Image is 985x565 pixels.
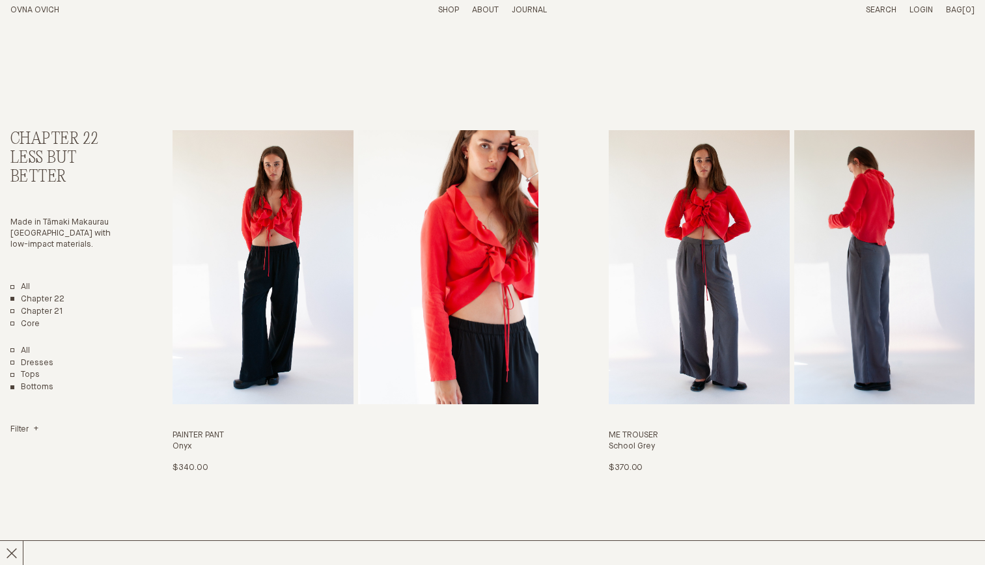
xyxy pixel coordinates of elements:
a: Core [10,319,40,330]
a: Login [909,6,933,14]
h3: Me Trouser [609,430,975,441]
a: Dresses [10,358,53,369]
a: Painter Pant [173,130,538,474]
img: Me Trouser [609,130,789,404]
span: $340.00 [173,463,208,472]
a: Chapter 21 [10,307,63,318]
img: Painter Pant [173,130,353,404]
a: Tops [10,370,40,381]
a: Show All [10,346,30,357]
h2: Chapter 22 [10,130,122,149]
span: [0] [962,6,975,14]
a: Search [866,6,896,14]
a: All [10,282,30,293]
a: Bottoms [10,382,53,393]
a: Chapter 22 [10,294,64,305]
h4: Onyx [173,441,538,452]
a: Home [10,6,59,14]
summary: About [472,5,499,16]
h4: School Grey [609,441,975,452]
a: Me Trouser [609,130,975,474]
span: Bag [946,6,962,14]
h3: Painter Pant [173,430,538,441]
p: Made in Tāmaki Makaurau [GEOGRAPHIC_DATA] with low-impact materials. [10,217,122,251]
h3: Less But Better [10,149,122,187]
summary: Filter [10,424,38,435]
a: Journal [512,6,547,14]
span: $370.00 [609,463,643,472]
a: Shop [438,6,459,14]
